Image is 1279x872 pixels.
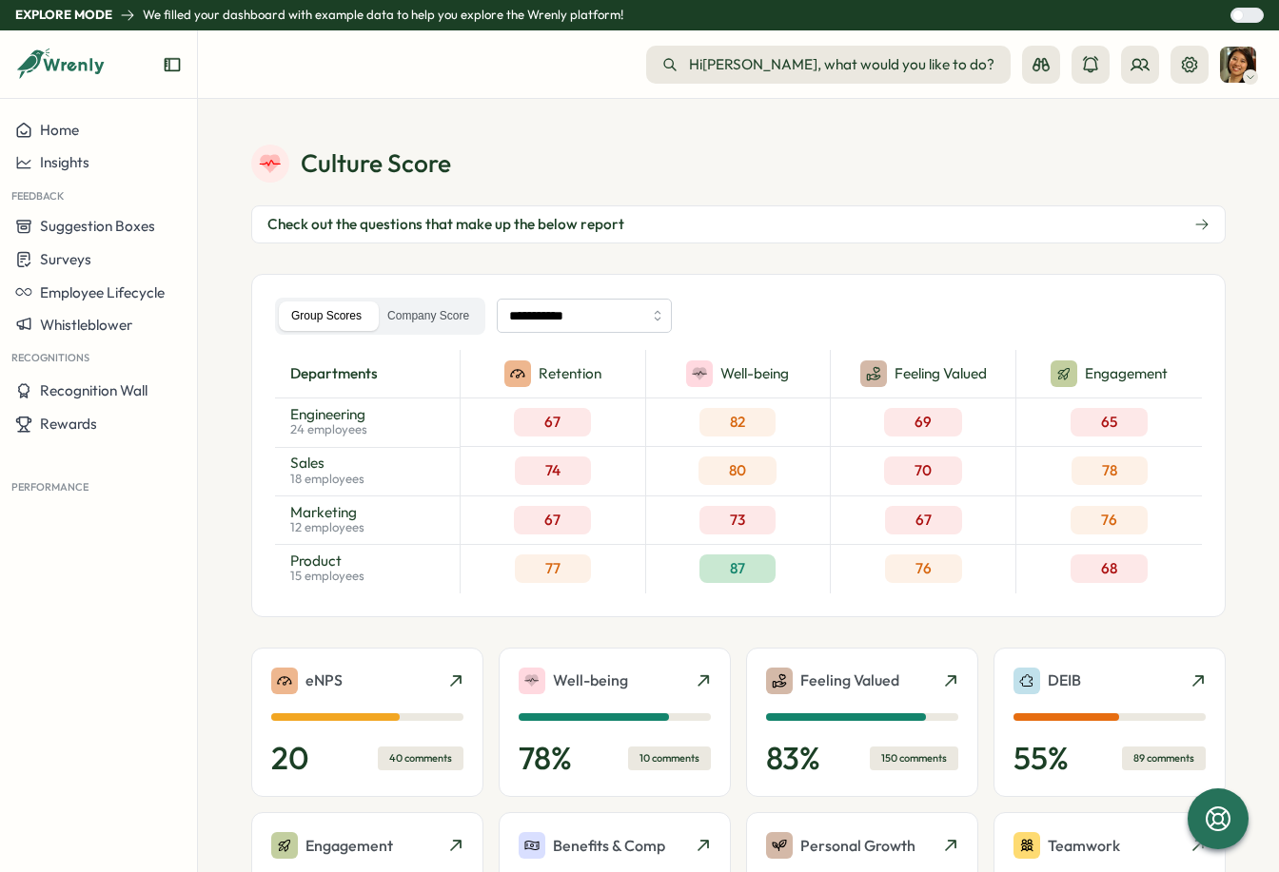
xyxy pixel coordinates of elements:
span: Employee Lifecycle [40,283,165,301]
p: Engineering [290,407,367,421]
p: 20 [271,740,309,778]
p: Benefits & Comp [553,834,665,858]
span: Rewards [40,415,97,433]
div: 67 [885,506,962,534]
button: Hi[PERSON_NAME], what would you like to do? [646,46,1011,84]
a: eNPS2040 comments [251,648,483,798]
div: 73 [699,506,776,534]
p: 24 employees [290,421,367,438]
span: Insights [40,153,89,171]
div: 77 [515,554,591,583]
p: Well-being [720,363,789,384]
p: Teamwork [1048,834,1120,858]
div: departments [275,350,460,398]
a: DEIB55%89 comments [994,648,1226,798]
p: Well-being [553,669,628,692]
div: 40 comments [378,746,463,770]
div: 80 [699,456,777,485]
div: 10 comments [628,746,711,770]
span: Check out the questions that make up the below report [267,214,624,235]
p: 12 employees [290,519,364,536]
p: eNPS [305,669,343,692]
div: 70 [884,456,962,485]
p: We filled your dashboard with example data to help you explore the Wrenly platform! [143,7,623,24]
span: Hi [PERSON_NAME] , what would you like to do? [689,54,994,75]
p: Engagement [1085,363,1168,384]
div: 67 [514,506,591,534]
button: Check out the questions that make up the below report [251,205,1226,243]
p: Explore Mode [15,7,112,24]
div: 74 [515,456,591,485]
p: 55 % [1013,740,1069,778]
div: 78 [1072,456,1148,485]
p: 15 employees [290,568,364,585]
label: Group Scores [279,301,374,331]
p: Personal Growth [800,834,915,858]
p: Product [290,553,364,568]
div: 87 [699,554,776,583]
span: Recognition Wall [40,381,148,399]
p: 78 % [519,740,572,778]
a: Feeling Valued83%150 comments [746,648,978,798]
div: 150 comments [870,746,958,770]
div: 76 [885,554,962,583]
a: Well-being78%10 comments [499,648,731,798]
span: Whistleblower [40,316,132,334]
button: Expand sidebar [163,55,182,74]
p: Engagement [305,834,393,858]
div: 82 [699,408,776,436]
p: Feeling Valued [895,363,987,384]
label: Company Score [375,301,482,331]
span: Suggestion Boxes [40,217,155,235]
p: DEIB [1048,669,1081,692]
img: Sarah Johnson [1220,47,1256,83]
div: 67 [514,408,591,436]
p: Culture Score [301,146,451,180]
div: 76 [1071,506,1148,534]
span: Home [40,121,79,139]
p: Feeling Valued [800,669,899,692]
p: 18 employees [290,471,364,488]
div: 89 comments [1122,746,1206,770]
div: 65 [1071,408,1148,436]
div: 69 [884,408,962,436]
p: Retention [539,363,601,384]
p: Marketing [290,505,364,519]
p: 83 % [766,740,820,778]
span: Surveys [40,250,91,268]
div: 68 [1071,554,1148,583]
p: Sales [290,455,364,470]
